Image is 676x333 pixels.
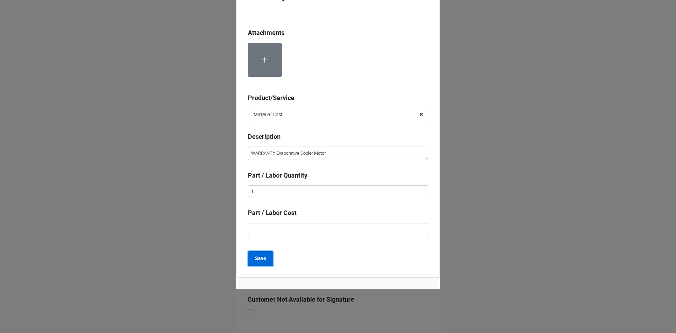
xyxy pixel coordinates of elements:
label: Description [248,132,281,142]
button: Save [248,251,273,266]
div: Material Cost [254,112,283,117]
b: Save [255,255,266,262]
label: Part / Labor Cost [248,208,296,218]
label: Attachments [248,28,284,38]
label: Part / Labor Quantity [248,171,307,180]
label: Product/Service [248,93,294,103]
textarea: WARRANTY Evaporative Cooler Motor [248,147,428,160]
